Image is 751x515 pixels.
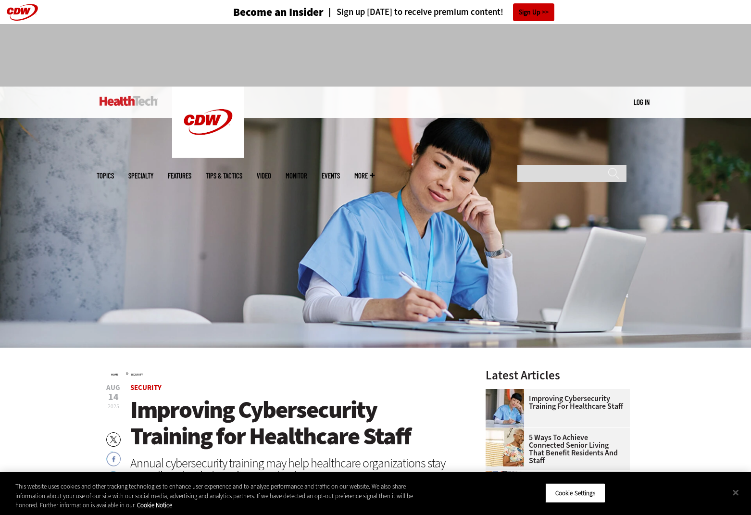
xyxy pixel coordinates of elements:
span: 2025 [108,402,119,410]
a: Video [257,172,271,179]
a: Improving Cybersecurity Training for Healthcare Staff [486,395,624,410]
span: Aug [106,384,120,391]
img: Home [172,87,244,158]
span: Topics [97,172,114,179]
iframe: advertisement [200,34,551,77]
span: 14 [106,392,120,402]
button: Close [725,482,746,503]
button: Cookie Settings [545,483,605,503]
h3: Latest Articles [486,369,630,381]
a: Home [111,373,118,377]
div: Annual cybersecurity training may help healthcare organizations stay compliant, but it doesn’t me... [130,457,460,482]
a: MonITor [286,172,307,179]
img: Networking Solutions for Senior Living [486,428,524,466]
a: Log in [634,98,650,106]
a: Security [131,373,143,377]
h3: Become an Insider [233,7,324,18]
img: Home [100,96,158,106]
a: nurse studying on computer [486,389,529,397]
img: nurse studying on computer [486,389,524,427]
a: CDW [172,150,244,160]
span: More [354,172,375,179]
div: » [111,369,460,377]
div: User menu [634,97,650,107]
a: 5 Ways to Achieve Connected Senior Living That Benefit Residents and Staff [486,434,624,465]
a: Become an Insider [197,7,324,18]
a: Features [168,172,191,179]
a: Doctors reviewing tablet [486,471,529,478]
div: This website uses cookies and other tracking technologies to enhance user experience and to analy... [15,482,413,510]
a: Sign Up [513,3,554,21]
a: Security [130,383,162,392]
img: Doctors reviewing tablet [486,471,524,509]
span: Specialty [128,172,153,179]
span: Improving Cybersecurity Training for Healthcare Staff [130,394,411,452]
a: Tips & Tactics [206,172,242,179]
a: Events [322,172,340,179]
a: Networking Solutions for Senior Living [486,428,529,436]
a: More information about your privacy [137,501,172,509]
a: Sign up [DATE] to receive premium content! [324,8,503,17]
